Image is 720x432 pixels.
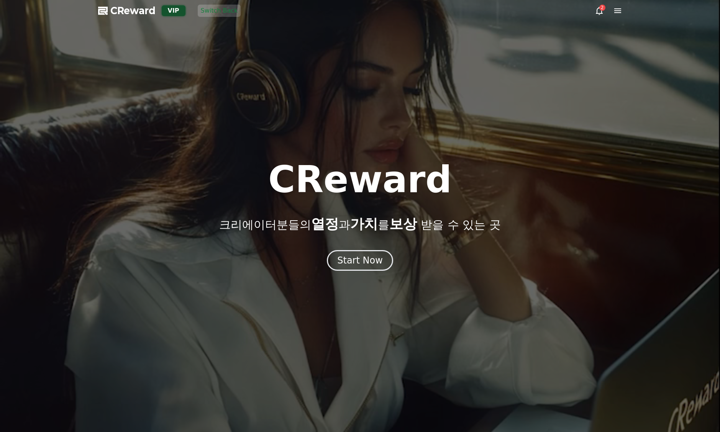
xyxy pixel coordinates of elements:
[110,5,156,17] span: CReward
[219,216,500,232] p: 크리에이터분들의 과 를 받을 수 있는 곳
[162,5,185,16] div: VIP
[337,254,383,267] div: Start Now
[268,161,452,198] h1: CReward
[350,216,378,232] span: 가치
[389,216,417,232] span: 보상
[327,258,393,265] a: Start Now
[595,6,604,15] a: 2
[311,216,339,232] span: 열정
[98,5,156,17] a: CReward
[599,5,605,11] div: 2
[198,5,241,17] button: Switch Back
[327,250,393,271] button: Start Now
